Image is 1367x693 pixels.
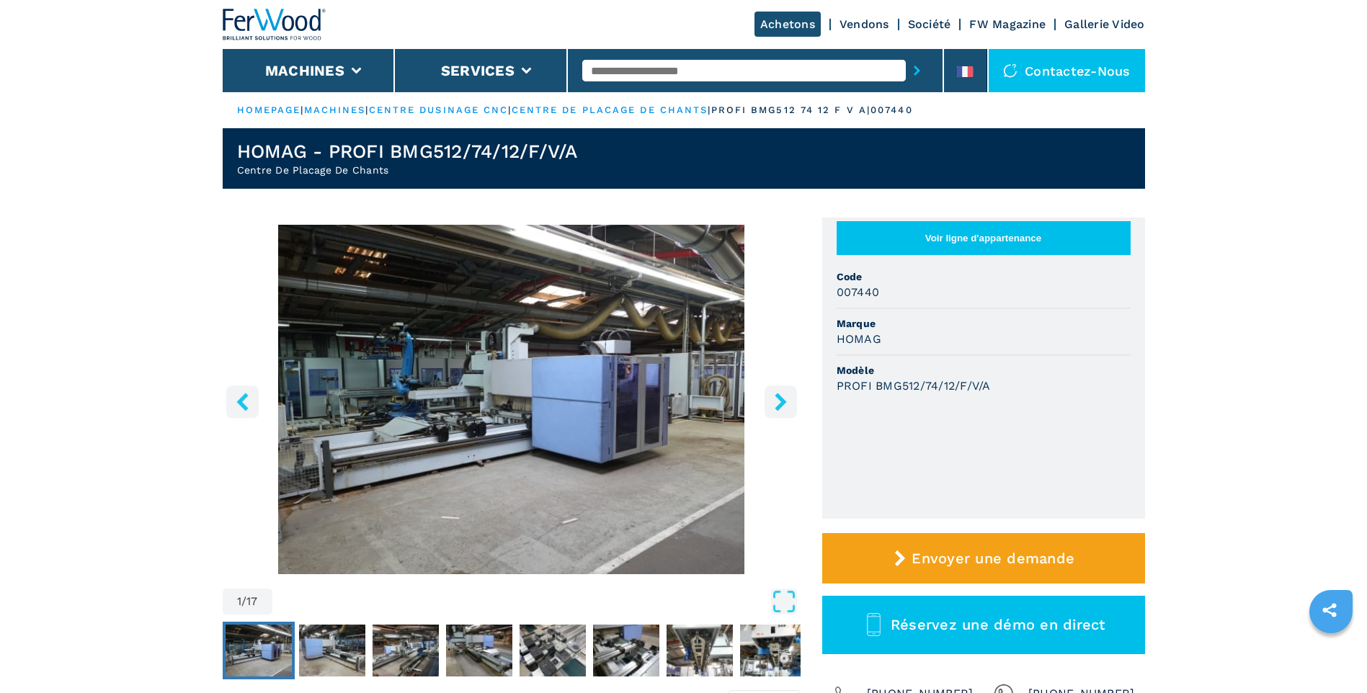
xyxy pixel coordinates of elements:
[822,533,1145,584] button: Envoyer une demande
[237,104,301,115] a: HOMEPAGE
[840,17,889,31] a: Vendons
[891,616,1105,633] span: Réservez une démo en direct
[223,225,801,574] img: Centre De Placage De Chants HOMAG PROFI BMG512/74/12/F/V/A
[590,622,662,679] button: Go to Slide 6
[906,54,928,87] button: submit-button
[837,221,1131,255] button: Voir ligne d'appartenance
[223,225,801,574] div: Go to Slide 1
[740,625,806,676] img: 46d7a3cdb6ca0ec2698bb8398a3c3f51
[908,17,951,31] a: Société
[223,622,295,679] button: Go to Slide 1
[373,625,439,676] img: 99f5c805f968782100ba23663a9b1e44
[1003,63,1018,78] img: Contactez-nous
[754,12,821,37] a: Achetons
[1306,628,1356,682] iframe: Chat
[226,385,259,418] button: left-button
[304,104,366,115] a: machines
[989,49,1145,92] div: Contactez-nous
[837,331,881,347] h3: HOMAG
[237,140,578,163] h1: HOMAG - PROFI BMG512/74/12/F/V/A
[237,596,241,607] span: 1
[737,622,809,679] button: Go to Slide 8
[912,550,1074,567] span: Envoyer une demande
[276,589,797,614] button: Open Fullscreen
[667,625,733,676] img: 5269b17e43dfa82894f36d4050e2f4ae
[369,104,509,115] a: centre dusinage cnc
[508,104,511,115] span: |
[870,104,913,117] p: 007440
[837,269,1131,284] span: Code
[765,385,797,418] button: right-button
[299,625,365,676] img: be1fd57281cd65b477b8908fbaff8464
[246,596,258,607] span: 17
[969,17,1046,31] a: FW Magazine
[517,622,589,679] button: Go to Slide 5
[241,596,246,607] span: /
[370,622,442,679] button: Go to Slide 3
[265,62,344,79] button: Machines
[837,284,880,300] h3: 007440
[593,625,659,676] img: 8e25b8f0a72162efe742111e828c51b9
[664,622,736,679] button: Go to Slide 7
[365,104,368,115] span: |
[512,104,708,115] a: centre de placage de chants
[446,625,512,676] img: dd272ad255415cac3f4e0a17a71f5427
[708,104,711,115] span: |
[520,625,586,676] img: 580b3cbfb73facaf70ecc16939b048c9
[441,62,515,79] button: Services
[223,9,326,40] img: Ferwood
[226,625,292,676] img: a60601d5616e1b5c996f2ce7f9866615
[300,104,303,115] span: |
[1312,592,1348,628] a: sharethis
[837,316,1131,331] span: Marque
[1064,17,1145,31] a: Gallerie Video
[711,104,871,117] p: profi bmg512 74 12 f v a |
[443,622,515,679] button: Go to Slide 4
[837,363,1131,377] span: Modèle
[237,163,578,177] h2: Centre De Placage De Chants
[837,377,991,394] h3: PROFI BMG512/74/12/F/V/A
[296,622,368,679] button: Go to Slide 2
[822,596,1145,654] button: Réservez une démo en direct
[223,622,801,679] nav: Thumbnail Navigation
